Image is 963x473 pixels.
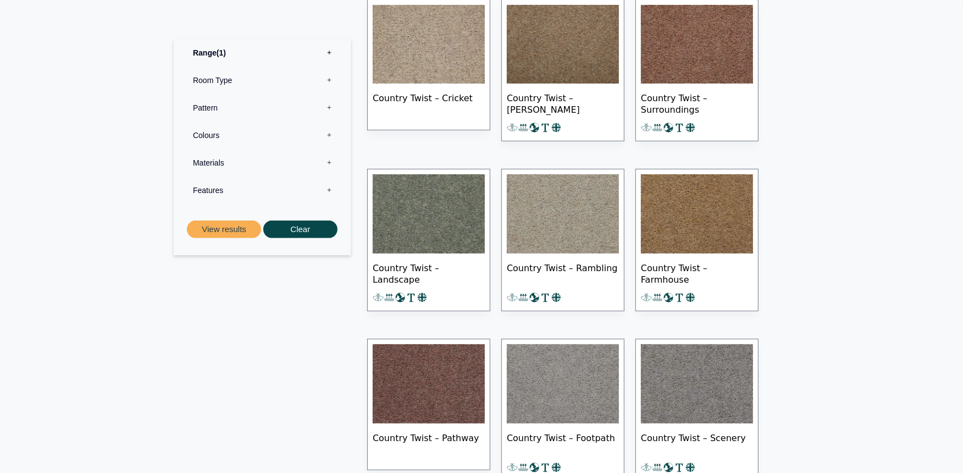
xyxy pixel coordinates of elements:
a: Country Twist – Landscape [367,169,490,311]
img: Country Twist - Cricket [373,5,485,84]
span: Country Twist – Pathway [373,424,485,462]
a: Country Twist – Pathway [367,339,490,470]
span: Country Twist – Surroundings [641,84,753,122]
span: Country Twist – [PERSON_NAME] [507,84,619,122]
label: Colours [182,121,342,148]
label: Materials [182,148,342,176]
span: Country Twist – Footpath [507,424,619,462]
span: Country Twist – Cricket [373,84,485,122]
label: Pattern [182,94,342,121]
span: Country Twist – Landscape [373,254,485,292]
span: Country Twist – Scenery [641,424,753,462]
button: View results [187,220,261,238]
label: Range [182,38,342,66]
a: Country Twist – Farmhouse [635,169,759,311]
span: 1 [217,48,226,57]
label: Room Type [182,66,342,94]
span: Country Twist – Farmhouse [641,254,753,292]
a: Country Twist – Rambling [501,169,624,311]
img: Craven Bracken [507,5,619,84]
label: Features [182,176,342,204]
button: Clear [263,220,337,238]
span: Country Twist – Rambling [507,254,619,292]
